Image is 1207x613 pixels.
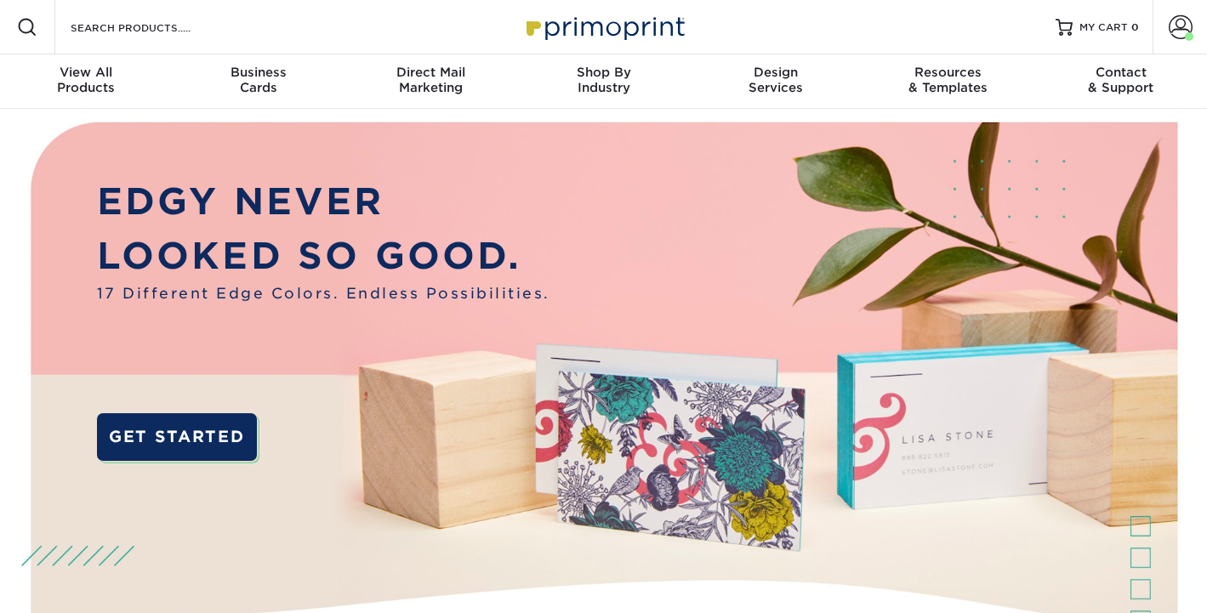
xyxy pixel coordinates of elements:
span: Design [690,65,863,80]
div: Cards [173,65,345,95]
input: SEARCH PRODUCTS..... [69,17,235,37]
span: Contact [1034,65,1207,80]
div: Marketing [344,65,517,95]
a: BusinessCards [173,54,345,109]
span: 17 Different Edge Colors. Endless Possibilities. [97,283,550,305]
a: GET STARTED [97,413,258,461]
a: Contact& Support [1034,54,1207,109]
p: LOOKED SO GOOD. [97,229,550,283]
span: Resources [863,65,1035,80]
a: Resources& Templates [863,54,1035,109]
img: Primoprint [519,9,689,45]
a: DesignServices [690,54,863,109]
span: Business [173,65,345,80]
p: EDGY NEVER [97,174,550,229]
div: & Support [1034,65,1207,95]
span: Direct Mail [344,65,517,80]
a: Shop ByIndustry [517,54,690,109]
div: Services [690,65,863,95]
div: & Templates [863,65,1035,95]
span: 0 [1131,21,1139,33]
a: Direct MailMarketing [344,54,517,109]
span: Shop By [517,65,690,80]
span: MY CART [1079,20,1128,35]
div: Industry [517,65,690,95]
